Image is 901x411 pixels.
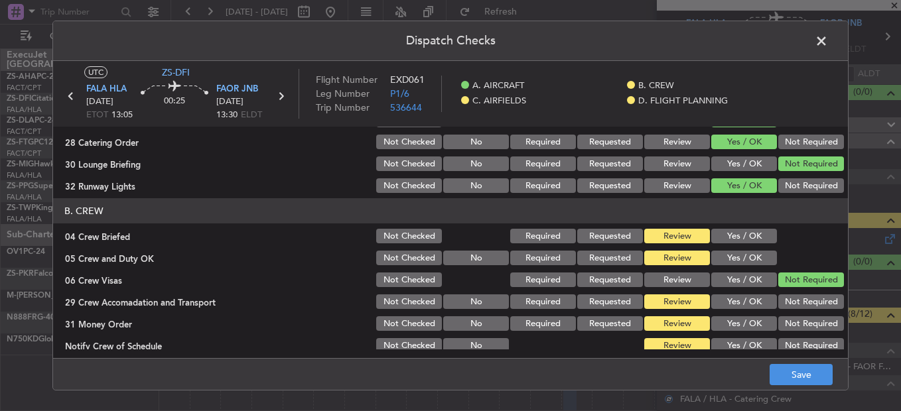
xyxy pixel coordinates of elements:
[711,229,777,243] button: Yes / OK
[770,364,833,385] button: Save
[644,338,710,353] button: Review
[778,272,844,287] button: Not Required
[644,251,710,265] button: Review
[711,251,777,265] button: Yes / OK
[778,178,844,193] button: Not Required
[711,178,777,193] button: Yes / OK
[711,156,777,171] button: Yes / OK
[644,316,710,331] button: Review
[778,338,844,353] button: Not Required
[711,272,777,287] button: Yes / OK
[778,135,844,149] button: Not Required
[711,135,777,149] button: Yes / OK
[638,95,728,108] span: D. FLIGHT PLANNING
[644,156,710,171] button: Review
[644,178,710,193] button: Review
[778,156,844,171] button: Not Required
[778,316,844,331] button: Not Required
[778,294,844,309] button: Not Required
[711,338,777,353] button: Yes / OK
[53,21,848,61] header: Dispatch Checks
[644,135,710,149] button: Review
[644,294,710,309] button: Review
[644,229,710,243] button: Review
[644,272,710,287] button: Review
[711,294,777,309] button: Yes / OK
[638,80,674,93] span: B. CREW
[711,316,777,331] button: Yes / OK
